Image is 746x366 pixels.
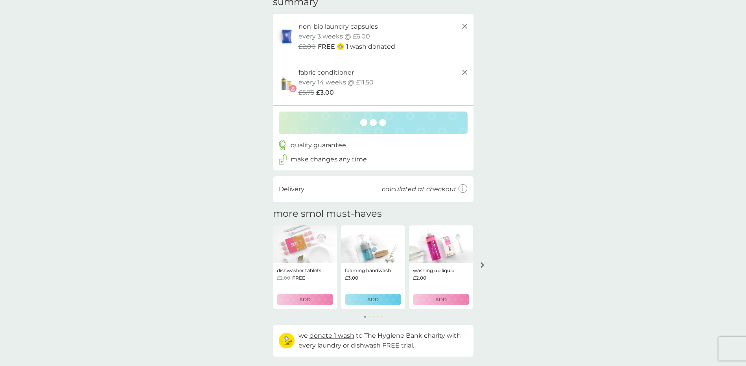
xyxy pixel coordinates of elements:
[298,42,316,52] span: £2.00
[413,274,426,282] span: £2.00
[345,294,401,305] button: ADD
[318,42,335,52] span: FREE
[298,22,378,32] p: non-bio laundry capsules
[298,31,370,42] p: every 3 weeks @ £6.00
[345,274,358,282] span: £3.00
[298,331,468,351] p: we to The Hygiene Bank charity with every laundry or dishwash FREE trial.
[279,184,304,194] p: Delivery
[273,208,382,220] h2: more smol must-haves
[413,294,469,305] button: ADD
[298,68,354,78] p: fabric conditioner
[316,88,334,98] span: £3.00
[382,184,457,194] p: calculated at checkout
[435,296,447,303] p: ADD
[346,42,395,52] p: 1 wash donated
[291,140,346,150] p: quality guarantee
[298,77,374,88] p: every 14 weeks @ £11.50
[277,267,321,274] p: dishwasher tablets
[277,294,333,305] button: ADD
[309,332,354,339] span: donate 1 wash
[367,296,379,303] p: ADD
[413,267,455,274] p: washing up liquid
[298,88,314,98] span: £5.75
[299,296,311,303] p: ADD
[291,154,367,165] p: make changes any time
[345,267,391,274] p: foaming handwash
[292,274,305,282] span: FREE
[277,274,290,282] span: £2.00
